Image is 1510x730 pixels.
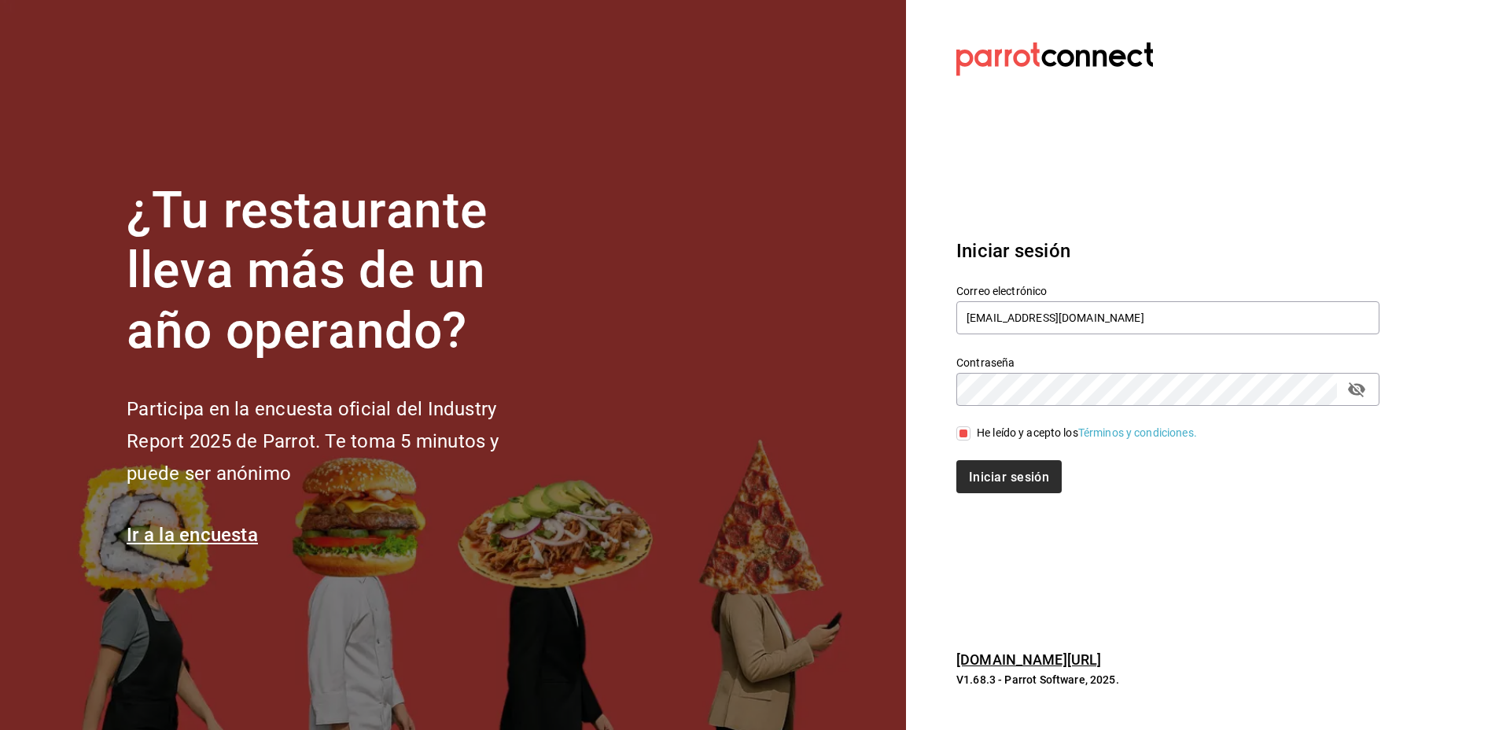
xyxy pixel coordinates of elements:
[956,673,1119,686] font: V1.68.3 - Parrot Software, 2025.
[127,398,499,485] font: Participa en la encuesta oficial del Industry Report 2025 de Parrot. Te toma 5 minutos y puede se...
[956,284,1047,297] font: Correo electrónico
[956,240,1070,262] font: Iniciar sesión
[969,470,1049,485] font: Iniciar sesión
[1078,426,1197,439] a: Términos y condiciones.
[127,524,258,546] a: Ir a la encuesta
[977,426,1078,439] font: He leído y acepto los
[1343,376,1370,403] button: campo de contraseña
[956,460,1062,493] button: Iniciar sesión
[956,301,1379,334] input: Ingresa tu correo electrónico
[956,651,1101,668] a: [DOMAIN_NAME][URL]
[956,356,1015,368] font: Contraseña
[127,181,487,361] font: ¿Tu restaurante lleva más de un año operando?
